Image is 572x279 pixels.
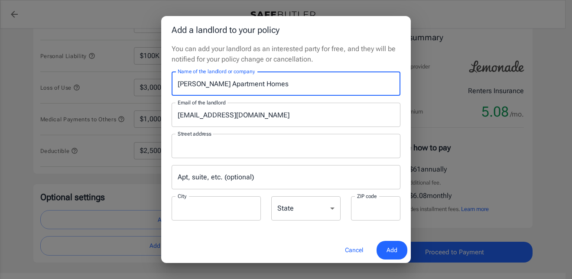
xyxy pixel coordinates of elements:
button: Cancel [335,241,373,260]
label: Street address [178,130,211,137]
label: City [178,192,186,200]
button: Add [377,241,407,260]
p: You can add your landlord as an interested party for free, and they will be notified for your pol... [172,44,400,65]
span: Add [387,245,397,256]
label: Name of the landlord or company [178,68,255,75]
h2: Add a landlord to your policy [161,16,411,44]
label: ZIP code [357,192,377,200]
label: Email of the landlord [178,99,225,106]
